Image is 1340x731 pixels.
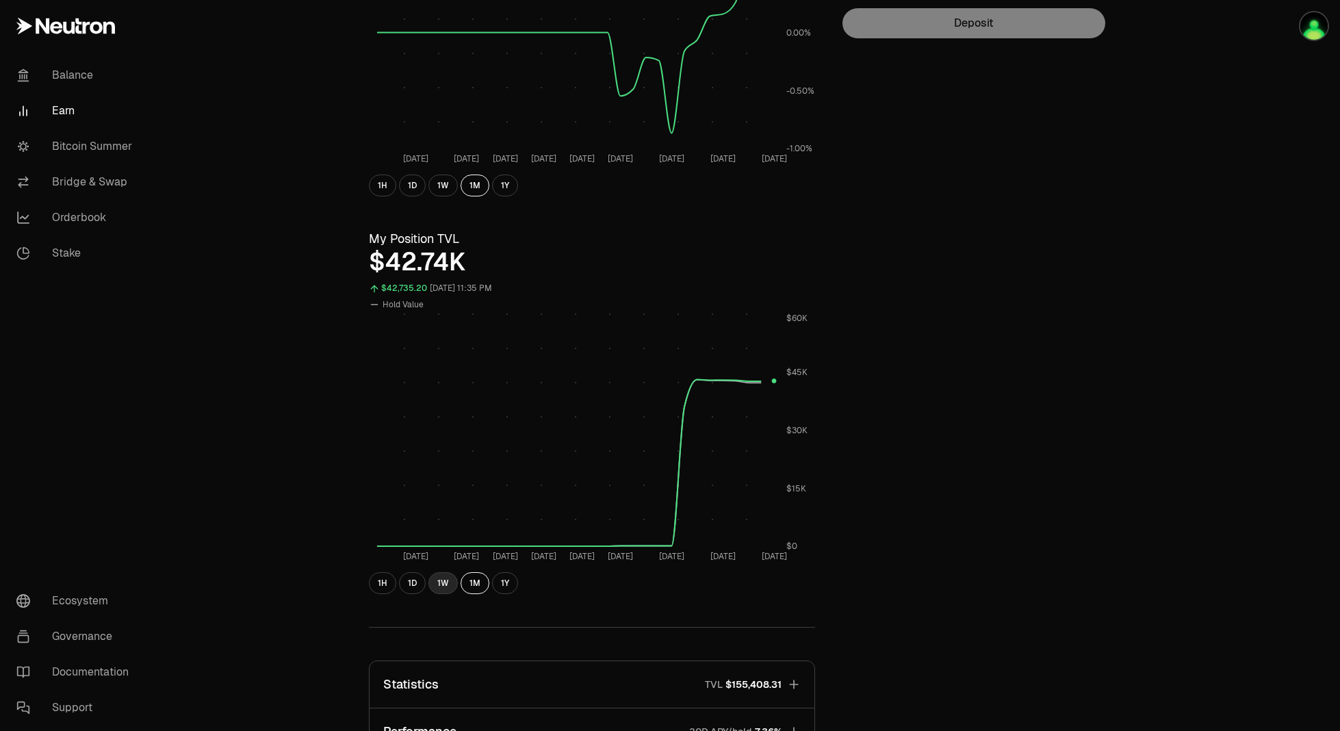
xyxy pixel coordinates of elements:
tspan: [DATE] [493,153,518,164]
div: $42.74K [369,248,815,276]
button: 1Y [492,175,518,196]
a: Earn [5,93,148,129]
tspan: -1.00% [786,143,812,154]
button: 1W [428,572,458,594]
a: Documentation [5,654,148,690]
div: [DATE] 11:35 PM [430,281,492,296]
tspan: [DATE] [710,153,736,164]
tspan: [DATE] [569,551,595,562]
p: TVL [705,678,723,691]
tspan: [DATE] [403,153,428,164]
tspan: [DATE] [659,153,684,164]
a: Bridge & Swap [5,164,148,200]
tspan: -0.50% [786,86,814,97]
tspan: [DATE] [762,153,787,164]
tspan: [DATE] [493,551,518,562]
a: Balance [5,57,148,93]
a: Orderbook [5,200,148,235]
tspan: $0 [786,541,797,552]
tspan: [DATE] [608,551,633,562]
a: Ecosystem [5,583,148,619]
tspan: [DATE] [403,551,428,562]
tspan: $45K [786,367,808,378]
div: $42,735.20 [381,281,427,296]
tspan: 0.00% [786,27,811,38]
h3: My Position TVL [369,229,815,248]
button: 1M [461,572,489,594]
tspan: [DATE] [569,153,595,164]
button: 1H [369,175,396,196]
img: Oldbloom [1300,12,1328,40]
tspan: [DATE] [659,551,684,562]
a: Governance [5,619,148,654]
a: Support [5,690,148,726]
tspan: $30K [786,425,808,436]
tspan: [DATE] [454,551,479,562]
button: 1H [369,572,396,594]
button: 1M [461,175,489,196]
tspan: [DATE] [608,153,633,164]
tspan: $15K [786,483,806,494]
button: 1D [399,175,426,196]
tspan: [DATE] [762,551,787,562]
span: Hold Value [383,299,424,310]
button: 1D [399,572,426,594]
tspan: $60K [786,313,808,324]
span: $155,408.31 [725,678,782,691]
tspan: [DATE] [531,153,556,164]
a: Stake [5,235,148,271]
p: Statistics [383,675,439,694]
tspan: [DATE] [710,551,736,562]
button: 1W [428,175,458,196]
button: 1Y [492,572,518,594]
tspan: [DATE] [454,153,479,164]
button: StatisticsTVL$155,408.31 [370,661,814,708]
tspan: [DATE] [531,551,556,562]
a: Bitcoin Summer [5,129,148,164]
